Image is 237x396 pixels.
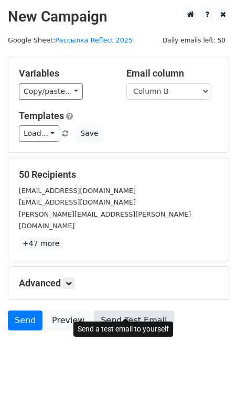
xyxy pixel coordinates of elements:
small: [EMAIL_ADDRESS][DOMAIN_NAME] [19,198,136,206]
h5: Email column [126,68,218,79]
div: Send a test email to yourself [73,322,173,337]
h5: Variables [19,68,111,79]
span: Daily emails left: 50 [159,35,229,46]
a: Рассылка Reflect 2025 [55,36,133,44]
button: Save [76,125,103,142]
h2: New Campaign [8,8,229,26]
h5: Advanced [19,277,218,289]
a: Daily emails left: 50 [159,36,229,44]
small: [EMAIL_ADDRESS][DOMAIN_NAME] [19,187,136,195]
a: +47 more [19,237,63,250]
a: Send [8,311,42,330]
small: [PERSON_NAME][EMAIL_ADDRESS][PERSON_NAME][DOMAIN_NAME] [19,210,191,230]
a: Load... [19,125,59,142]
h5: 50 Recipients [19,169,218,180]
small: Google Sheet: [8,36,133,44]
iframe: Chat Widget [185,346,237,396]
a: Templates [19,110,64,121]
a: Copy/paste... [19,83,83,100]
a: Send Test Email [94,311,174,330]
a: Preview [45,311,91,330]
